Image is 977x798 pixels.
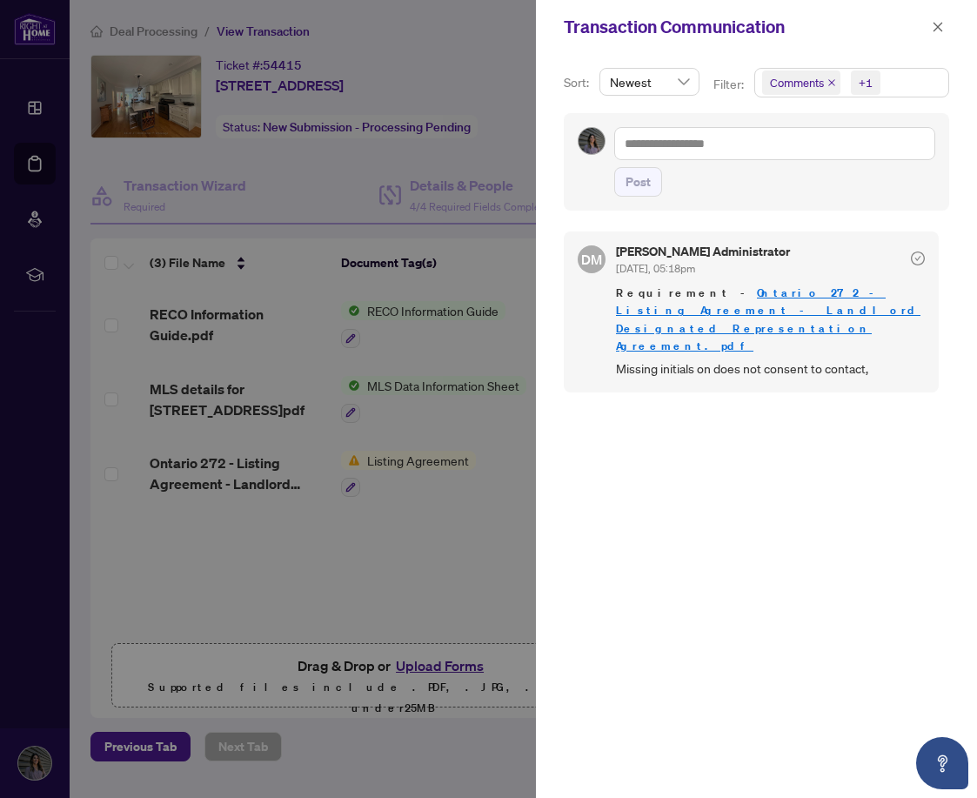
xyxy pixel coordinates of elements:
[564,14,927,40] div: Transaction Communication
[916,737,968,789] button: Open asap
[610,69,689,95] span: Newest
[911,251,925,265] span: check-circle
[932,21,944,33] span: close
[762,70,840,95] span: Comments
[770,74,824,91] span: Comments
[713,75,746,94] p: Filter:
[827,78,836,87] span: close
[581,249,602,270] span: DM
[616,285,925,354] span: Requirement -
[616,245,790,258] h5: [PERSON_NAME] Administrator
[579,128,605,154] img: Profile Icon
[614,167,662,197] button: Post
[616,359,925,379] span: Missing initials on does not consent to contact,
[564,73,592,92] p: Sort:
[616,262,695,275] span: [DATE], 05:18pm
[859,74,873,91] div: +1
[616,285,920,352] a: Ontario 272 - Listing Agreement - Landlord Designated Representation Agreement.pdf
